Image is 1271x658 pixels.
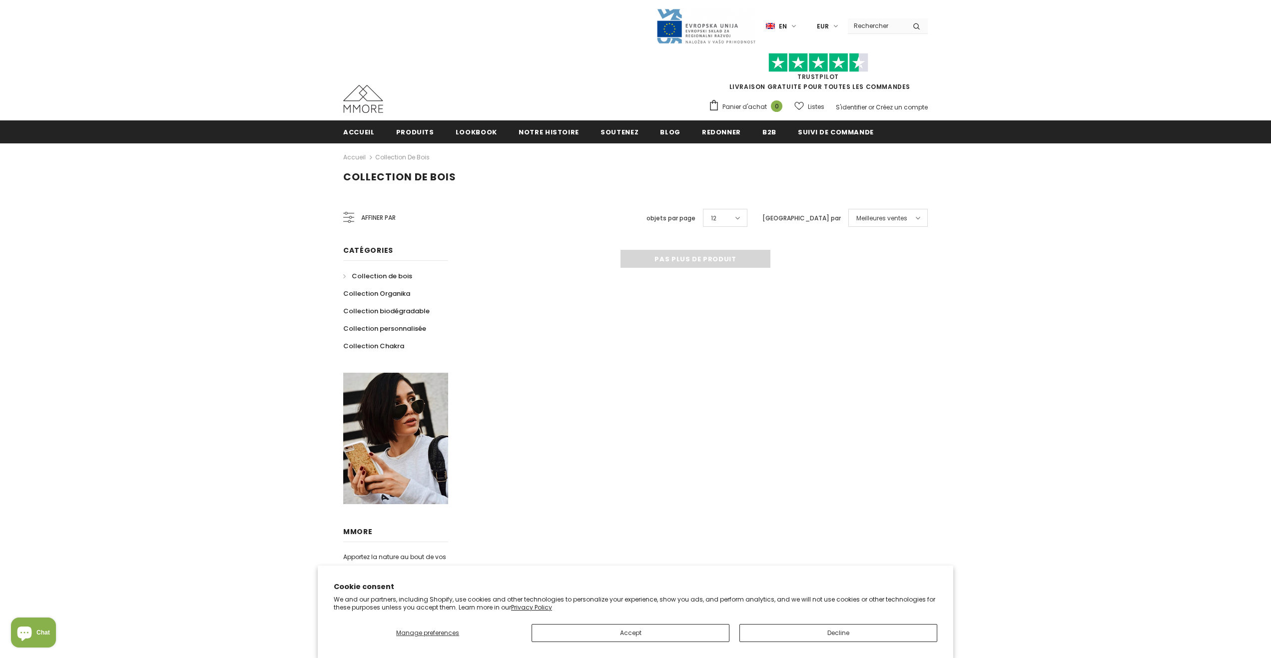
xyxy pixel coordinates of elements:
[343,85,383,113] img: Cas MMORE
[519,127,579,137] span: Notre histoire
[848,18,905,33] input: Search Site
[646,213,695,223] label: objets par page
[511,603,552,612] a: Privacy Policy
[817,21,829,31] span: EUR
[794,98,824,115] a: Listes
[8,618,59,650] inbox-online-store-chat: Shopify online store chat
[343,527,373,537] span: MMORE
[343,285,410,302] a: Collection Organika
[702,120,741,143] a: Redonner
[334,624,522,642] button: Manage preferences
[343,306,430,316] span: Collection biodégradable
[766,22,775,30] img: i-lang-1.png
[601,120,638,143] a: soutenez
[396,629,459,637] span: Manage preferences
[768,53,868,72] img: Faites confiance aux étoiles pilotes
[702,127,741,137] span: Redonner
[660,120,680,143] a: Blog
[660,127,680,137] span: Blog
[343,320,426,337] a: Collection personnalisée
[334,582,937,592] h2: Cookie consent
[343,337,404,355] a: Collection Chakra
[762,213,841,223] label: [GEOGRAPHIC_DATA] par
[856,213,907,223] span: Meilleures ventes
[868,103,874,111] span: or
[396,127,434,137] span: Produits
[334,596,937,611] p: We and our partners, including Shopify, use cookies and other technologies to personalize your ex...
[456,127,497,137] span: Lookbook
[343,151,366,163] a: Accueil
[797,72,839,81] a: TrustPilot
[808,102,824,112] span: Listes
[375,153,430,161] a: Collection de bois
[343,127,375,137] span: Accueil
[343,245,393,255] span: Catégories
[601,127,638,137] span: soutenez
[836,103,867,111] a: S'identifier
[361,212,396,223] span: Affiner par
[343,170,456,184] span: Collection de bois
[762,120,776,143] a: B2B
[798,127,874,137] span: Suivi de commande
[876,103,928,111] a: Créez un compte
[343,324,426,333] span: Collection personnalisée
[396,120,434,143] a: Produits
[343,267,412,285] a: Collection de bois
[343,120,375,143] a: Accueil
[739,624,937,642] button: Decline
[722,102,767,112] span: Panier d'achat
[711,213,716,223] span: 12
[519,120,579,143] a: Notre histoire
[762,127,776,137] span: B2B
[456,120,497,143] a: Lookbook
[532,624,729,642] button: Accept
[771,100,782,112] span: 0
[798,120,874,143] a: Suivi de commande
[656,21,756,30] a: Javni Razpis
[779,21,787,31] span: en
[656,8,756,44] img: Javni Razpis
[352,271,412,281] span: Collection de bois
[343,341,404,351] span: Collection Chakra
[343,302,430,320] a: Collection biodégradable
[708,99,787,114] a: Panier d'achat 0
[708,57,928,91] span: LIVRAISON GRATUITE POUR TOUTES LES COMMANDES
[343,289,410,298] span: Collection Organika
